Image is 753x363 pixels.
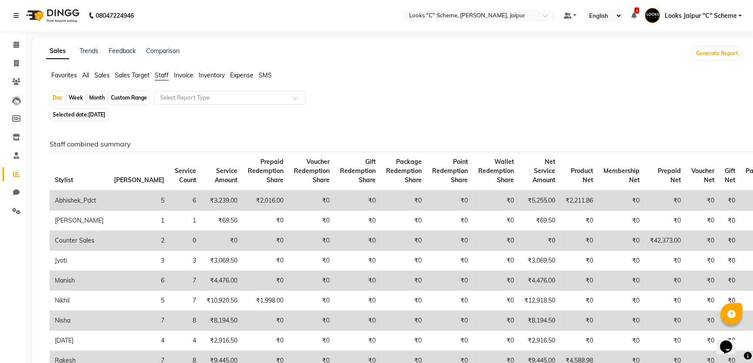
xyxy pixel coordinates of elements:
td: ₹0 [720,271,740,291]
span: Staff [155,71,169,79]
img: Looks Jaipur "C" Scheme [645,8,660,23]
td: [DATE] [50,331,109,351]
td: ₹0 [243,311,289,331]
td: 3 [109,251,170,271]
span: Product Net [571,167,593,184]
span: All [82,71,89,79]
span: Expense [230,71,253,79]
span: Favorites [51,71,77,79]
td: ₹0 [381,190,427,211]
td: ₹0 [598,251,645,271]
td: ₹0 [289,211,335,231]
td: ₹0 [473,190,519,211]
td: ₹0 [473,331,519,351]
td: ₹0 [473,211,519,231]
span: Sales [94,71,110,79]
td: ₹0 [381,231,427,251]
td: 7 [170,271,201,291]
td: ₹0 [381,291,427,311]
td: ₹0 [473,251,519,271]
div: Day [50,92,65,104]
div: Custom Range [109,92,149,104]
button: Generate Report [694,47,740,60]
td: [PERSON_NAME] [50,211,109,231]
span: Voucher Redemption Share [294,158,330,184]
span: Package Redemption Share [386,158,422,184]
td: ₹0 [427,311,473,331]
td: ₹0 [720,190,740,211]
td: 8 [170,311,201,331]
td: ₹0 [560,271,598,291]
td: Jyoti [50,251,109,271]
td: ₹0 [720,311,740,331]
span: Invoice [174,71,193,79]
td: Nisha [50,311,109,331]
td: ₹0 [645,190,686,211]
span: Sales Target [115,71,150,79]
td: ₹0 [381,331,427,351]
td: ₹0 [598,211,645,231]
td: Manish [50,271,109,291]
td: 5 [109,190,170,211]
td: ₹69.50 [519,211,560,231]
td: ₹0 [598,190,645,211]
td: ₹69.50 [201,211,243,231]
span: 1 [634,7,639,13]
h6: Staff combined summary [50,140,734,148]
td: ₹0 [427,211,473,231]
td: ₹3,069.50 [519,251,560,271]
td: ₹0 [645,331,686,351]
span: Net Service Amount [533,158,555,184]
td: 6 [109,271,170,291]
span: Selected date: [50,109,107,120]
td: ₹0 [720,231,740,251]
span: Gift Redemption Share [340,158,376,184]
td: ₹0 [335,291,381,311]
span: Inventory [199,71,225,79]
td: ₹5,255.00 [519,190,560,211]
td: ₹0 [381,211,427,231]
td: ₹0 [427,231,473,251]
span: Voucher Net [691,167,714,184]
td: ₹0 [720,251,740,271]
td: ₹0 [381,251,427,271]
td: ₹0 [335,251,381,271]
td: ₹4,476.00 [201,271,243,291]
td: ₹0 [427,251,473,271]
iframe: chat widget [716,328,744,354]
td: ₹0 [381,271,427,291]
td: ₹0 [686,231,720,251]
td: ₹0 [598,291,645,311]
a: Comparison [146,47,180,55]
td: ₹0 [645,211,686,231]
td: 7 [170,291,201,311]
td: ₹0 [335,331,381,351]
td: ₹0 [289,331,335,351]
span: [PERSON_NAME] [114,176,164,184]
td: 7 [109,311,170,331]
td: ₹42,373.00 [645,231,686,251]
span: SMS [259,71,272,79]
td: ₹0 [560,331,598,351]
td: ₹2,916.50 [201,331,243,351]
td: ₹3,239.00 [201,190,243,211]
span: Service Amount [215,167,237,184]
td: ₹0 [560,231,598,251]
b: 08047224946 [96,3,134,28]
td: ₹0 [381,311,427,331]
td: ₹0 [720,291,740,311]
td: ₹0 [335,271,381,291]
td: ₹0 [560,211,598,231]
td: ₹0 [427,271,473,291]
td: ₹0 [335,311,381,331]
td: 0 [170,231,201,251]
a: Trends [80,47,98,55]
td: ₹0 [686,251,720,271]
td: 1 [170,211,201,231]
div: Month [87,92,107,104]
td: ₹0 [335,190,381,211]
td: ₹0 [686,271,720,291]
a: Sales [46,43,69,59]
td: ₹0 [473,291,519,311]
td: ₹0 [289,251,335,271]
